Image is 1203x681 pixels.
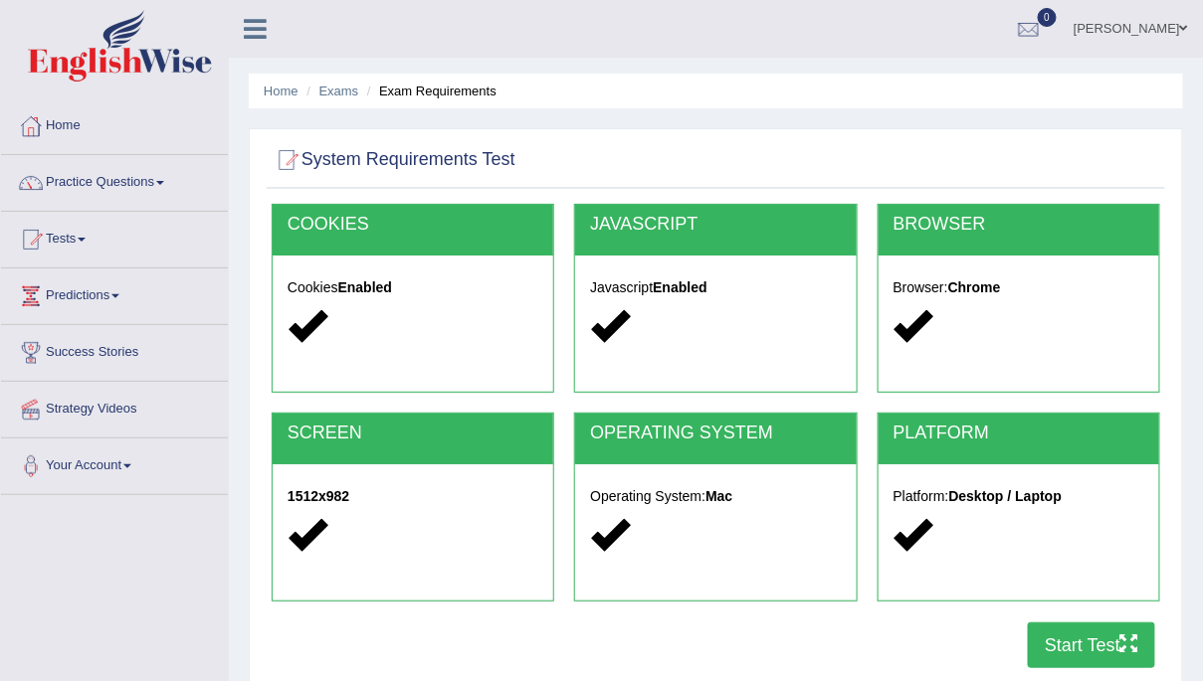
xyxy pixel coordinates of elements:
[338,279,392,295] strong: Enabled
[1,98,228,148] a: Home
[894,424,1144,443] h2: PLATFORM
[949,488,1063,504] strong: Desktop / Laptop
[590,280,841,295] h5: Javascript
[894,489,1144,504] h5: Platform:
[894,215,1144,235] h2: BROWSER
[1,325,228,375] a: Success Stories
[1,268,228,318] a: Predictions
[288,280,538,295] h5: Cookies
[894,280,1144,295] h5: Browser:
[288,215,538,235] h2: COOKIES
[590,489,841,504] h5: Operating System:
[653,279,706,295] strong: Enabled
[1,212,228,261] a: Tests
[272,145,515,175] h2: System Requirements Test
[1028,622,1155,668] button: Start Test
[264,84,299,98] a: Home
[590,215,841,235] h2: JAVASCRIPT
[590,424,841,443] h2: OPERATING SYSTEM
[1,382,228,431] a: Strategy Videos
[1,438,228,488] a: Your Account
[362,82,497,100] li: Exam Requirements
[288,424,538,443] h2: SCREEN
[1,155,228,205] a: Practice Questions
[288,488,349,504] strong: 1512x982
[1038,8,1058,27] span: 0
[319,84,359,98] a: Exams
[705,488,732,504] strong: Mac
[948,279,1001,295] strong: Chrome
